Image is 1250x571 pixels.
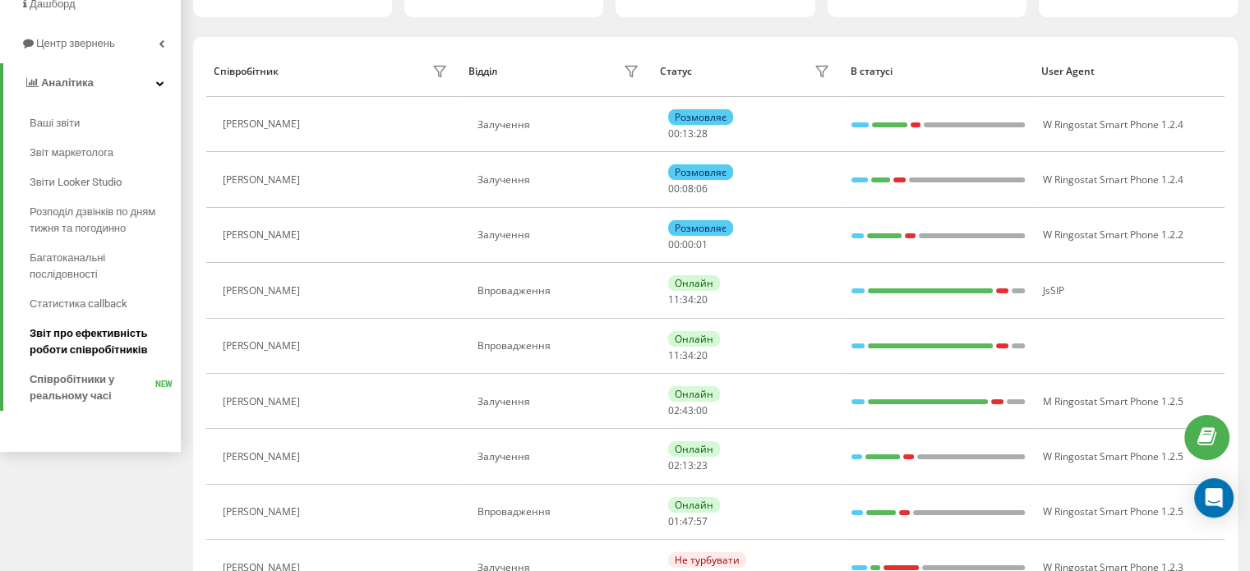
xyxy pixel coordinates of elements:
div: Онлайн [668,441,720,457]
div: Розмовляє [668,164,733,180]
div: Статус [659,66,691,77]
div: [PERSON_NAME] [223,174,304,186]
span: 34 [682,292,694,306]
div: Впровадження [477,285,643,297]
span: 02 [668,403,680,417]
span: 47 [682,514,694,528]
span: 43 [682,403,694,417]
a: Статистика callback [30,289,181,319]
span: 11 [668,348,680,362]
span: 00 [668,237,680,251]
a: Розподіл дзвінків по дням тижня та погодинно [30,197,181,243]
div: Не турбувати [668,552,746,568]
div: : : [668,516,708,527]
a: Звіт про ефективність роботи співробітників [30,319,181,365]
div: : : [668,128,708,140]
div: [PERSON_NAME] [223,396,304,408]
span: 02 [668,458,680,472]
span: W Ringostat Smart Phone 1.2.4 [1043,117,1183,131]
div: Розмовляє [668,109,733,125]
span: 00 [696,403,708,417]
span: Звіт маркетолога [30,145,113,161]
span: JsSIP [1043,283,1064,297]
span: 20 [696,348,708,362]
span: 01 [668,514,680,528]
div: В статусі [851,66,1026,77]
a: Ваші звіти [30,108,181,138]
a: Звіти Looker Studio [30,168,181,197]
span: 00 [668,127,680,140]
div: Впровадження [477,506,643,518]
span: 57 [696,514,708,528]
div: Онлайн [668,331,720,347]
div: Залучення [477,174,643,186]
span: 00 [682,237,694,251]
span: 11 [668,292,680,306]
div: [PERSON_NAME] [223,229,304,241]
span: 28 [696,127,708,140]
a: Співробітники у реальному часіNEW [30,365,181,411]
div: Open Intercom Messenger [1194,478,1234,518]
span: Ваші звіти [30,115,80,131]
span: Багатоканальні послідовності [30,250,173,283]
div: [PERSON_NAME] [223,451,304,463]
span: W Ringostat Smart Phone 1.2.4 [1043,173,1183,186]
span: W Ringostat Smart Phone 1.2.5 [1043,449,1183,463]
div: [PERSON_NAME] [223,340,304,352]
div: Впровадження [477,340,643,352]
span: Аналiтика [41,76,94,89]
div: Онлайн [668,275,720,291]
a: Аналiтика [3,63,181,103]
span: 06 [696,182,708,196]
div: Залучення [477,396,643,408]
div: Відділ [468,66,497,77]
span: 23 [696,458,708,472]
span: 00 [668,182,680,196]
div: : : [668,183,708,195]
div: Онлайн [668,386,720,402]
div: : : [668,350,708,361]
div: [PERSON_NAME] [223,506,304,518]
div: Залучення [477,451,643,463]
a: Звіт маркетолога [30,138,181,168]
span: 08 [682,182,694,196]
div: : : [668,239,708,251]
span: 20 [696,292,708,306]
span: M Ringostat Smart Phone 1.2.5 [1043,394,1183,408]
span: 13 [682,127,694,140]
div: Онлайн [668,497,720,513]
div: User Agent [1041,66,1216,77]
div: [PERSON_NAME] [223,285,304,297]
span: Статистика callback [30,296,127,312]
span: Центр звернень [36,37,115,49]
div: : : [668,405,708,417]
span: Співробітники у реальному часі [30,371,155,404]
div: : : [668,294,708,306]
span: Звіт про ефективність роботи співробітників [30,325,173,358]
div: Залучення [477,229,643,241]
div: : : [668,460,708,472]
span: W Ringostat Smart Phone 1.2.2 [1043,228,1183,242]
div: [PERSON_NAME] [223,118,304,130]
a: Багатоканальні послідовності [30,243,181,289]
span: Звіти Looker Studio [30,174,122,191]
div: Залучення [477,119,643,131]
span: Розподіл дзвінків по дням тижня та погодинно [30,204,173,237]
div: Співробітник [214,66,279,77]
span: 13 [682,458,694,472]
div: Розмовляє [668,220,733,236]
span: 01 [696,237,708,251]
span: 34 [682,348,694,362]
span: W Ringostat Smart Phone 1.2.5 [1043,504,1183,518]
